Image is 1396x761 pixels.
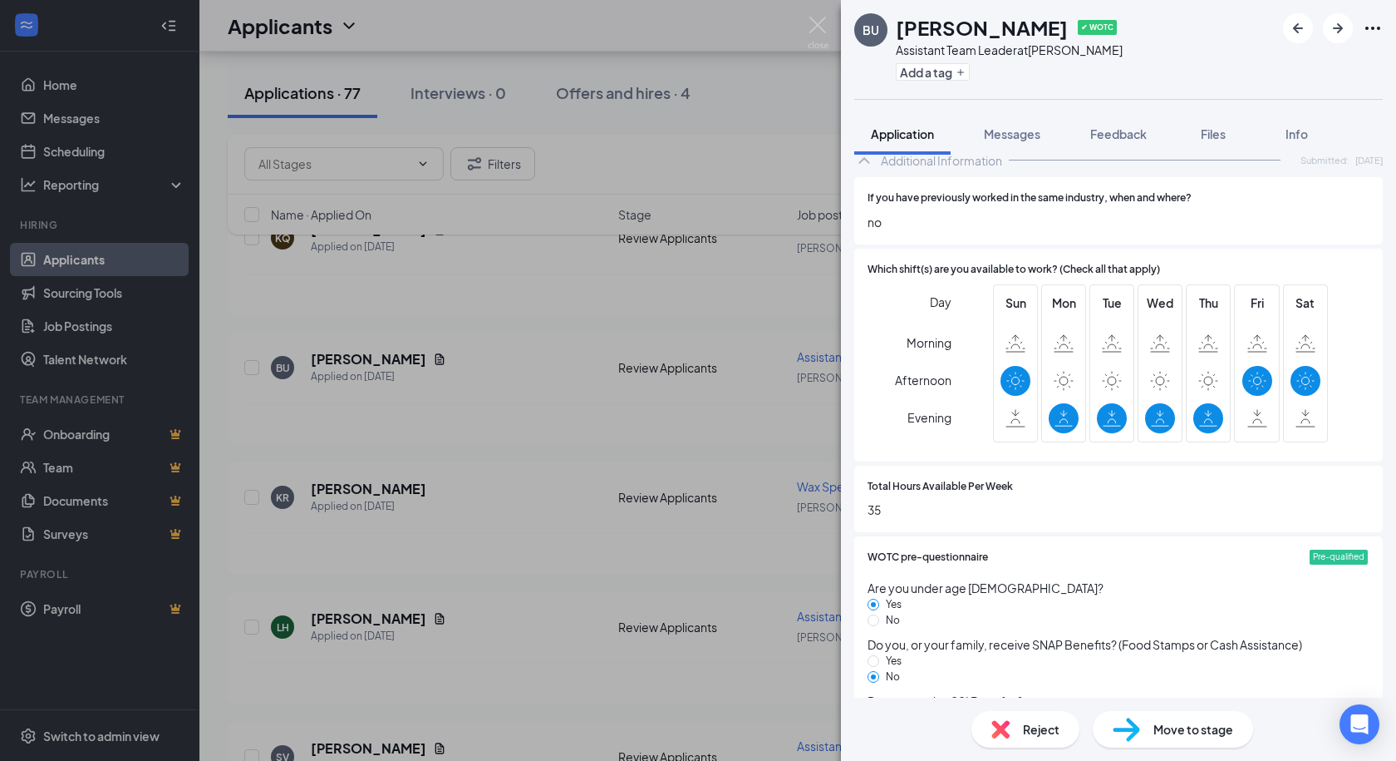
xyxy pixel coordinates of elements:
[868,550,988,566] span: WOTC pre-questionnaire
[1193,294,1223,312] span: Thu
[868,190,1192,206] span: If you have previously worked in the same industry, when and where?
[1000,294,1030,312] span: Sun
[868,479,1013,495] span: Total Hours Available Per Week
[879,670,907,683] span: No
[956,67,966,77] svg: Plus
[1023,720,1059,739] span: Reject
[984,126,1040,141] span: Messages
[896,13,1068,42] h1: [PERSON_NAME]
[1328,18,1348,38] svg: ArrowRight
[868,579,1369,597] span: Are you under age [DEMOGRAPHIC_DATA]?
[854,151,874,170] svg: ChevronUp
[879,655,908,667] span: Yes
[1363,18,1383,38] svg: Ellipses
[868,501,1369,519] span: 35
[879,598,908,610] span: Yes
[868,635,1369,654] span: Do you, or your family, receive SNAP Benefits? (Food Stamps or Cash Assistance)
[895,365,951,395] span: Afternoon
[1201,126,1226,141] span: Files
[907,328,951,358] span: Morning
[1355,153,1383,167] span: [DATE]
[1290,294,1320,312] span: Sat
[1288,18,1308,38] svg: ArrowLeftNew
[1049,294,1079,312] span: Mon
[1090,126,1147,141] span: Feedback
[1078,20,1117,35] span: ✔ WOTC
[1339,704,1379,744] div: Open Intercom Messenger
[1323,13,1353,43] button: ArrowRight
[907,403,951,432] span: Evening
[863,22,879,38] div: BU
[868,213,1369,231] span: no
[881,152,1002,169] div: Additional Information
[1313,551,1364,564] span: Pre-qualified
[896,63,970,81] button: PlusAdd a tag
[930,293,951,311] span: Day
[868,262,1160,278] span: Which shift(s) are you available to work? (Check all that apply)
[1153,720,1233,739] span: Move to stage
[871,126,934,141] span: Application
[1145,294,1175,312] span: Wed
[896,42,1123,58] div: Assistant Team Leader at [PERSON_NAME]
[1242,294,1272,312] span: Fri
[879,614,907,626] span: No
[1283,13,1313,43] button: ArrowLeftNew
[1097,294,1127,312] span: Tue
[1285,126,1308,141] span: Info
[868,692,1369,710] span: Do you receive SSI Benefits?
[1300,153,1349,167] span: Submitted:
